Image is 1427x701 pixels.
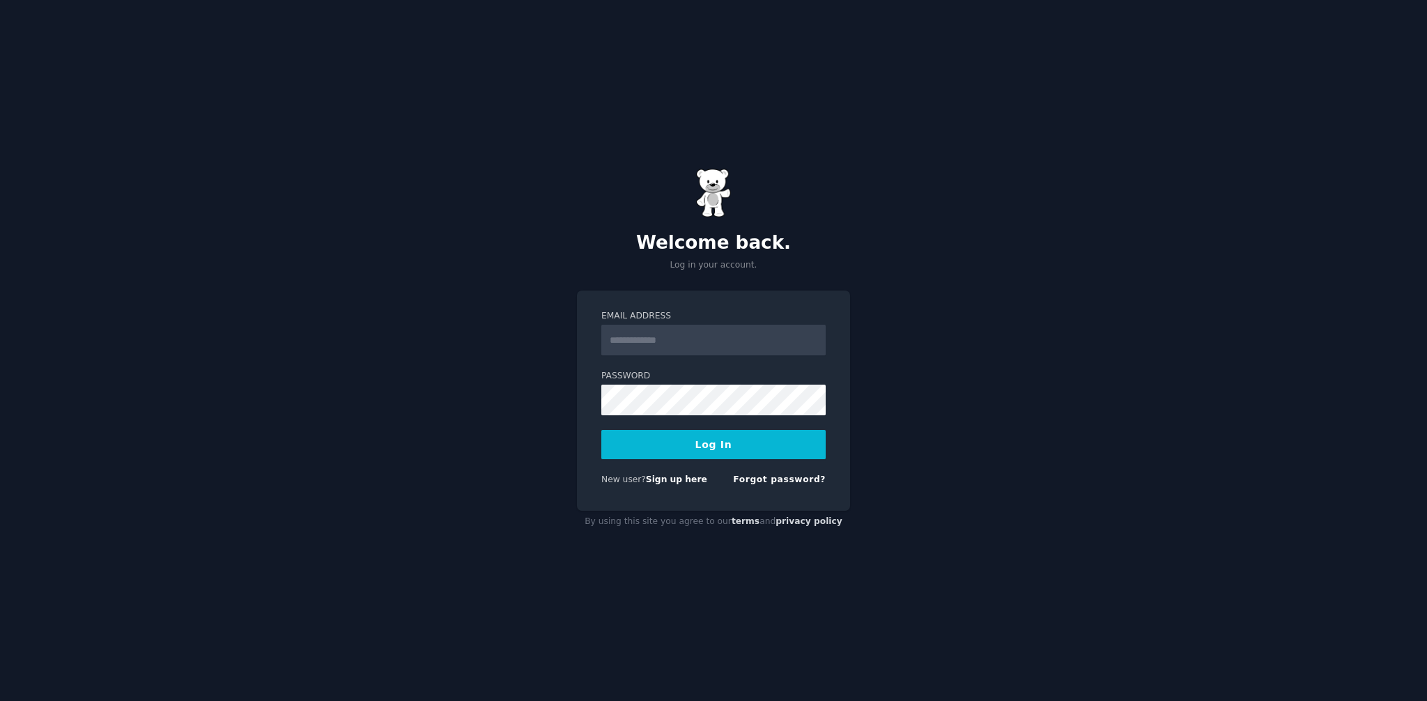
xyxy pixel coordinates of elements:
[577,511,850,533] div: By using this site you agree to our and
[577,259,850,272] p: Log in your account.
[696,169,731,217] img: Gummy Bear
[776,516,842,526] a: privacy policy
[646,475,707,484] a: Sign up here
[732,516,759,526] a: terms
[601,370,826,383] label: Password
[601,310,826,323] label: Email Address
[601,430,826,459] button: Log In
[577,232,850,254] h2: Welcome back.
[601,475,646,484] span: New user?
[733,475,826,484] a: Forgot password?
